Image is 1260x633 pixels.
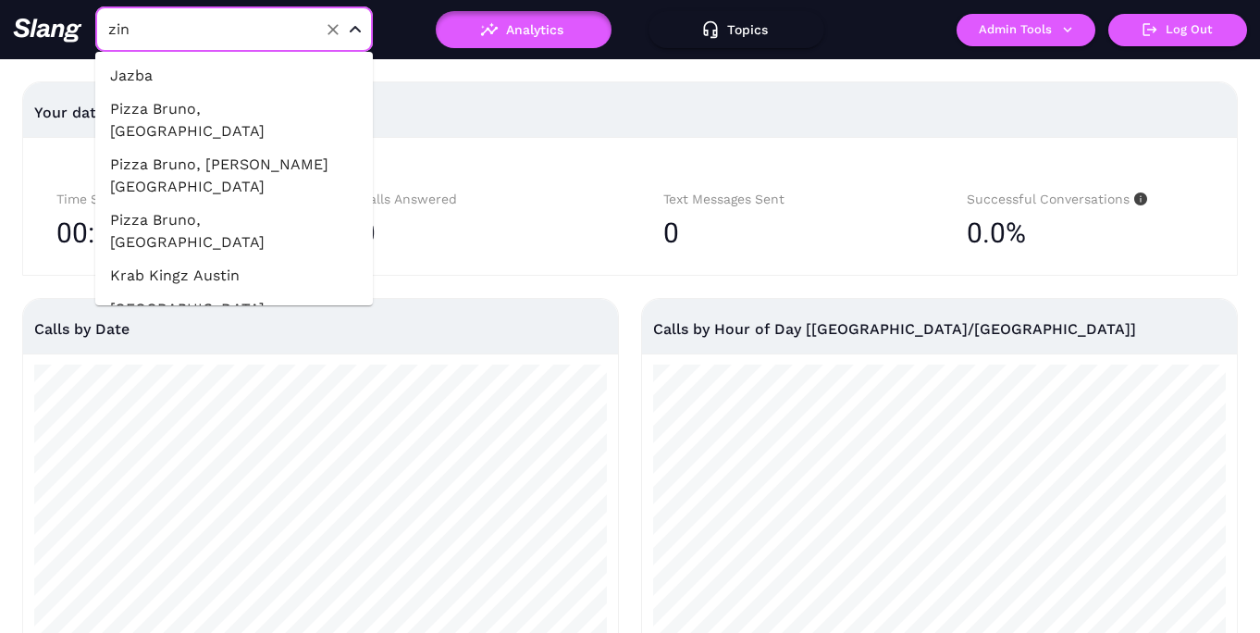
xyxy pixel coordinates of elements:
span: Time Saved [56,192,146,206]
span: 0 [663,217,679,249]
div: Calls by Date [34,299,607,359]
span: Successful Conversations [967,192,1147,206]
li: Jazba [95,59,373,93]
div: Text Messages Sent [663,189,900,210]
li: Pizza Bruno, [GEOGRAPHIC_DATA] [95,93,373,148]
div: Calls by Hour of Day [[GEOGRAPHIC_DATA]/[GEOGRAPHIC_DATA]] [653,299,1226,359]
button: Clear [320,17,346,43]
img: 623511267c55cb56e2f2a487_logo2.png [13,18,82,43]
a: Analytics [436,22,611,35]
button: Analytics [436,11,611,48]
li: Krab Kingz Austin [95,259,373,292]
div: Your data for the past [34,91,1226,135]
div: Calls Answered [360,189,597,210]
button: Topics [649,11,824,48]
span: 0.0% [967,210,1026,256]
button: Log Out [1108,14,1247,46]
span: 00:00:00 [56,210,164,256]
li: Pizza Bruno, [PERSON_NAME][GEOGRAPHIC_DATA] [95,148,373,204]
button: Close [344,19,366,41]
li: Pizza Bruno, [GEOGRAPHIC_DATA] [95,204,373,259]
button: Admin Tools [957,14,1095,46]
li: [GEOGRAPHIC_DATA], [GEOGRAPHIC_DATA] [95,292,373,348]
span: info-circle [1130,192,1147,205]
